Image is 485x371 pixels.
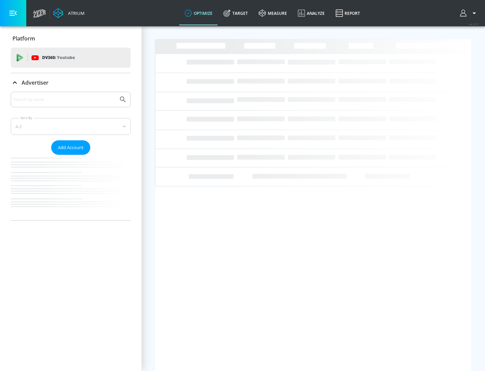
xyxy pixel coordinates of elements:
[11,48,131,68] div: DV360: Youtube
[22,79,48,86] p: Advertiser
[292,1,330,25] a: Analyze
[57,54,75,61] p: Youtube
[11,73,131,92] div: Advertiser
[179,1,218,25] a: optimize
[19,116,34,120] label: Sort By
[253,1,292,25] a: measure
[330,1,365,25] a: Report
[53,8,85,18] a: Atrium
[11,155,131,220] nav: list of Advertiser
[11,29,131,48] div: Platform
[65,10,85,16] div: Atrium
[58,144,84,151] span: Add Account
[13,95,116,104] input: Search by name
[218,1,253,25] a: Target
[469,22,478,26] span: v 4.33.5
[11,92,131,220] div: Advertiser
[11,118,131,135] div: A-Z
[51,140,90,155] button: Add Account
[12,35,35,42] p: Platform
[42,54,75,61] p: DV360:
